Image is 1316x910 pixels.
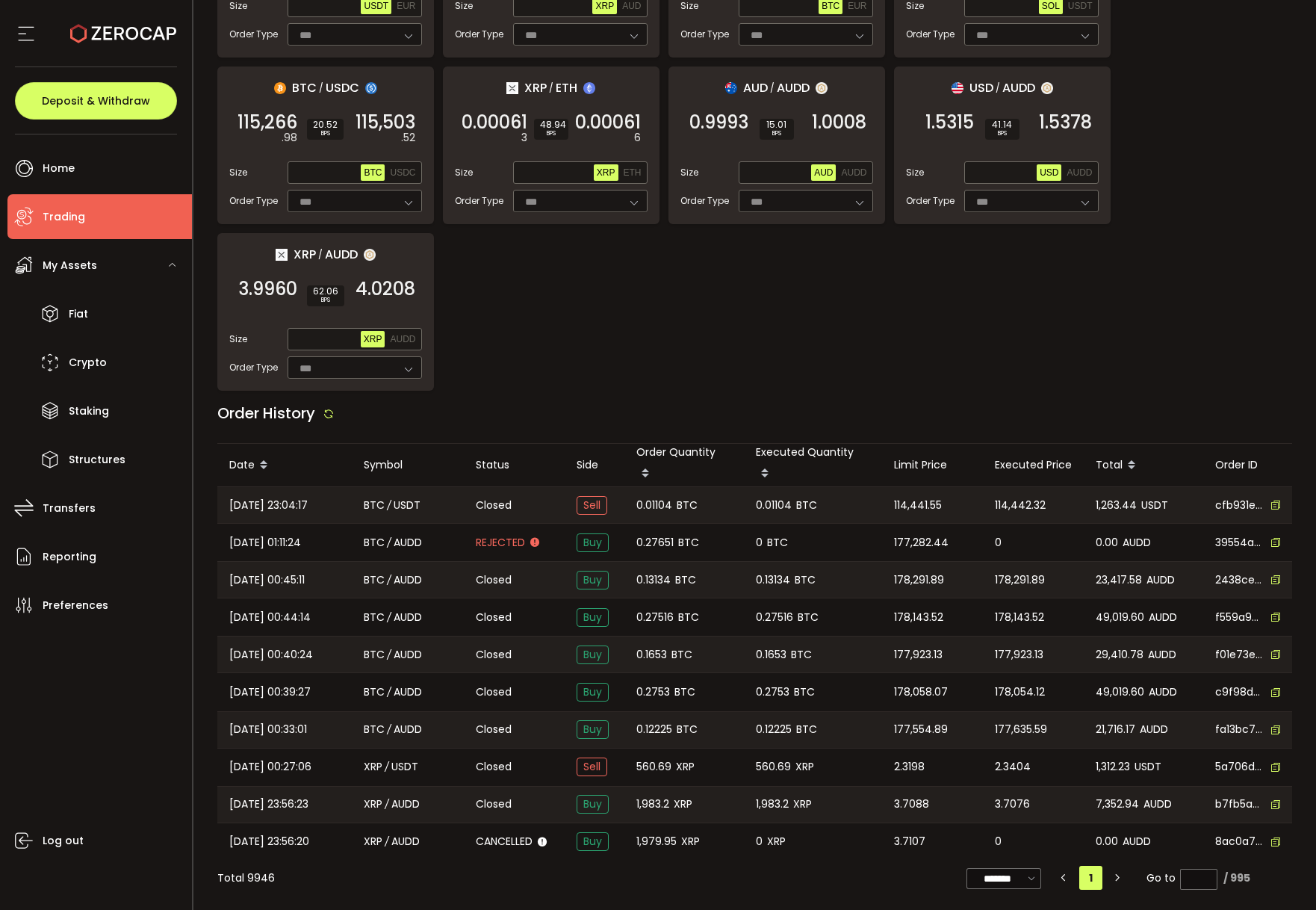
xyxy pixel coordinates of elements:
i: BPS [766,129,788,138]
span: BTC [794,684,815,701]
span: Closed [476,796,512,812]
span: AUDD [1123,534,1151,551]
span: fa13bc74-f21d-4c1e-8dcb-7e84d945f9ea [1215,722,1263,737]
span: USDT [1068,1,1093,11]
span: EUR [397,1,415,11]
button: ETH [621,164,645,181]
span: b7fb5a53-f62b-46c8-ab79-6db0d7434975 [1215,796,1263,812]
span: 177,635.59 [995,721,1047,738]
span: Order Type [906,194,955,208]
em: / [996,81,1000,95]
span: BTC [364,609,385,626]
div: Date [217,453,352,478]
span: 1,263.44 [1096,497,1137,514]
span: [DATE] 00:39:27 [229,684,311,701]
span: 0.1653 [636,646,667,663]
span: 178,058.07 [894,684,948,701]
span: [DATE] 00:44:14 [229,609,311,626]
span: 0.27516 [636,609,674,626]
span: Closed [476,722,512,737]
span: AUDD [390,334,415,344]
span: 1.5378 [1039,115,1092,130]
img: usdc_portfolio.svg [365,82,377,94]
span: XRP [524,78,547,97]
span: BTC [364,167,382,178]
span: 1.5315 [925,115,974,130]
div: Executed Quantity [744,444,882,486]
span: BTC [767,534,788,551]
div: Total [1084,453,1203,478]
img: usd_portfolio.svg [952,82,963,94]
span: Fiat [69,303,88,325]
li: 1 [1079,866,1102,890]
span: Deposit & Withdraw [42,96,150,106]
span: 49,019.60 [1096,684,1144,701]
div: Symbol [352,456,464,474]
span: Preferences [43,595,108,616]
span: 41.14 [991,120,1014,129]
span: 39554aa9-6042-49e4-b071-96ec4b73fd97 [1215,535,1263,551]
span: AUDD [1149,609,1177,626]
em: / [387,684,391,701]
span: USDC [326,78,359,97]
span: 0 [756,534,763,551]
span: 0.01104 [636,497,672,514]
span: Buy [577,571,609,589]
iframe: Chat Widget [1241,838,1316,910]
span: 178,143.52 [995,609,1044,626]
span: BTC [798,609,819,626]
img: zuPXiwguUFiBOIQyqLOiXsnnNitlx7q4LCwEbLHADjIpTka+Lip0HH8D0VTrd02z+wEAAAAASUVORK5CYII= [816,82,828,94]
span: 177,923.13 [894,646,943,663]
span: 0.27516 [756,609,793,626]
span: Size [455,166,473,179]
span: Buy [577,795,609,814]
img: eth_portfolio.svg [583,82,595,94]
span: Order Type [229,194,278,208]
em: / [387,534,391,551]
span: ETH [556,78,577,97]
span: 115,503 [356,115,415,130]
span: Size [906,166,924,179]
span: 0.12225 [756,721,792,738]
span: Order Type [906,28,955,41]
span: cfb931e9-a0bc-4f65-bdcd-ec4871b6c7cf [1215,498,1263,513]
span: 0 [995,534,1002,551]
span: 3.7107 [894,833,925,850]
span: Buy [577,608,609,627]
span: Closed [476,684,512,700]
em: / [387,609,391,626]
span: AUDD [1146,572,1175,589]
span: 560.69 [636,758,671,776]
span: 0.2753 [756,684,789,701]
em: / [770,81,775,95]
span: [DATE] 00:33:01 [229,721,307,738]
span: SOL [1042,1,1060,11]
span: XRP [364,833,382,850]
span: 2.3198 [894,758,925,776]
span: 48.94 [540,120,562,129]
img: xrp_portfolio.png [506,82,518,94]
span: AUDD [391,833,420,850]
span: AUDD [394,646,422,663]
span: 8ac0a796-0cae-4bb6-8775-628c9c03e6f9 [1215,834,1263,849]
img: btc_portfolio.svg [274,82,286,94]
em: .98 [282,130,297,146]
span: 0.00061 [462,115,527,130]
span: Buy [577,646,609,664]
span: USD [1040,167,1058,178]
em: / [387,646,391,663]
button: AUD [811,164,836,181]
span: Buy [577,683,609,702]
span: 0.13134 [756,572,790,589]
em: .52 [401,130,415,146]
span: 0.01104 [756,497,792,514]
em: / [318,248,323,261]
span: ETH [624,167,642,178]
span: BTC [364,572,385,589]
span: c9f98db8-e362-4fb3-9cde-37baf5d85715 [1215,684,1263,700]
span: Order History [217,403,315,424]
span: BTC [678,609,699,626]
span: BTC [674,684,695,701]
span: XRP [767,833,786,850]
span: AUDD [394,721,422,738]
